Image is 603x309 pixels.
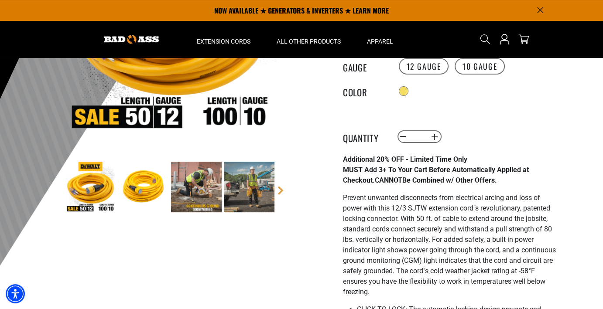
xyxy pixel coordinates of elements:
span: Prevent unwanted disconnects from electrical arcing and loss of power with this 12/3 SJTW extensi... [343,194,556,296]
img: Bad Ass Extension Cords [104,35,159,44]
label: 10 Gauge [455,58,505,75]
span: Apparel [367,37,393,45]
a: cart [517,34,531,44]
span: CANNOT [375,176,402,184]
summary: Extension Cords [184,21,264,58]
a: Open this option [497,21,511,58]
legend: Gauge [343,61,387,72]
label: 12 Gauge [399,58,449,75]
summary: All Other Products [264,21,354,58]
strong: MUST Add 3+ To Your Cart Before Automatically Applied at Checkout. Be Combined w/ Other Offers. [343,166,529,184]
strong: Additional 20% OFF - Limited Time Only [343,155,467,163]
a: Next [276,186,285,195]
summary: Search [478,32,492,46]
legend: Color [343,85,387,97]
span: All Other Products [277,37,341,45]
summary: Apparel [354,21,406,58]
div: Accessibility Menu [6,284,25,303]
span: Extension Cords [197,37,250,45]
label: Quantity [343,131,387,143]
